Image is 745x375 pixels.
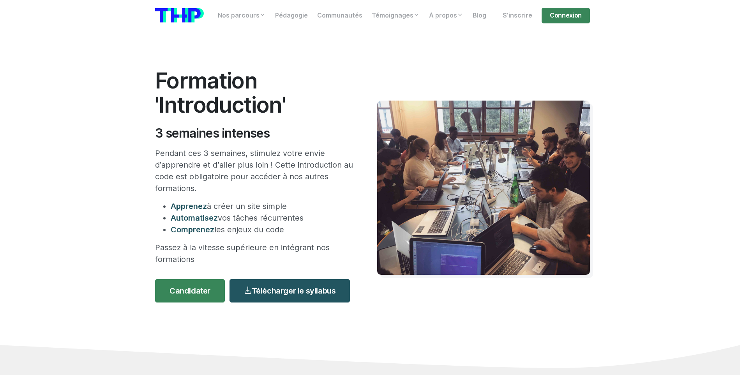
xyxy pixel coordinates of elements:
li: les enjeux du code [171,224,354,235]
a: Blog [468,8,491,23]
li: vos tâches récurrentes [171,212,354,224]
a: Communautés [312,8,367,23]
img: logo [155,8,204,23]
span: Comprenez [171,225,214,234]
p: Pendant ces 3 semaines, stimulez votre envie d’apprendre et d’aller plus loin ! Cette introductio... [155,147,354,194]
h1: Formation 'Introduction' [155,69,354,117]
a: Pédagogie [270,8,312,23]
a: Témoignages [367,8,424,23]
a: Candidater [155,279,225,302]
a: À propos [424,8,468,23]
span: Apprenez [171,202,207,211]
img: Travail [377,101,590,275]
li: à créer un site simple [171,200,354,212]
a: Connexion [542,8,590,23]
a: Télécharger le syllabus [230,279,350,302]
span: Automatisez [171,213,218,223]
p: Passez à la vitesse supérieure en intégrant nos formations [155,242,354,265]
h2: 3 semaines intenses [155,126,354,141]
a: S'inscrire [498,8,537,23]
a: Nos parcours [213,8,270,23]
